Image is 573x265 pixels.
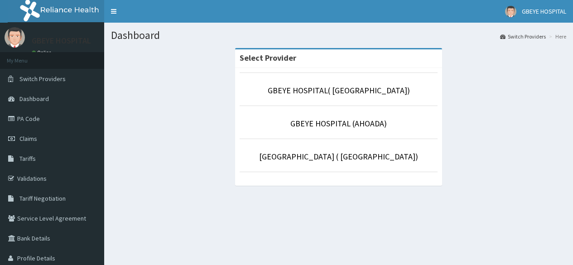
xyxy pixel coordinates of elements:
[268,85,410,96] a: GBEYE HOSPITAL( [GEOGRAPHIC_DATA])
[522,7,566,15] span: GBEYE HOSPITAL
[19,135,37,143] span: Claims
[290,118,387,129] a: GBEYE HOSPITAL (AHOADA)
[32,49,53,56] a: Online
[19,154,36,163] span: Tariffs
[547,33,566,40] li: Here
[259,151,418,162] a: [GEOGRAPHIC_DATA] ( [GEOGRAPHIC_DATA])
[19,194,66,202] span: Tariff Negotiation
[240,53,296,63] strong: Select Provider
[5,27,25,48] img: User Image
[19,75,66,83] span: Switch Providers
[32,37,91,45] p: GBEYE HOSPITAL
[505,6,516,17] img: User Image
[111,29,566,41] h1: Dashboard
[19,95,49,103] span: Dashboard
[500,33,546,40] a: Switch Providers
